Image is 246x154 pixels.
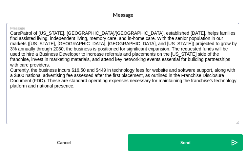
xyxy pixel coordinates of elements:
div: Send [180,134,191,151]
div: Cancel [57,134,71,151]
h6: Message [113,12,133,18]
button: Cancel [3,134,125,151]
button: Send [128,134,243,151]
label: Message [10,23,239,30]
textarea: CarePatrol of [US_STATE], [GEOGRAPHIC_DATA]/[GEOGRAPHIC_DATA], established [DATE], helps families... [7,23,239,124]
